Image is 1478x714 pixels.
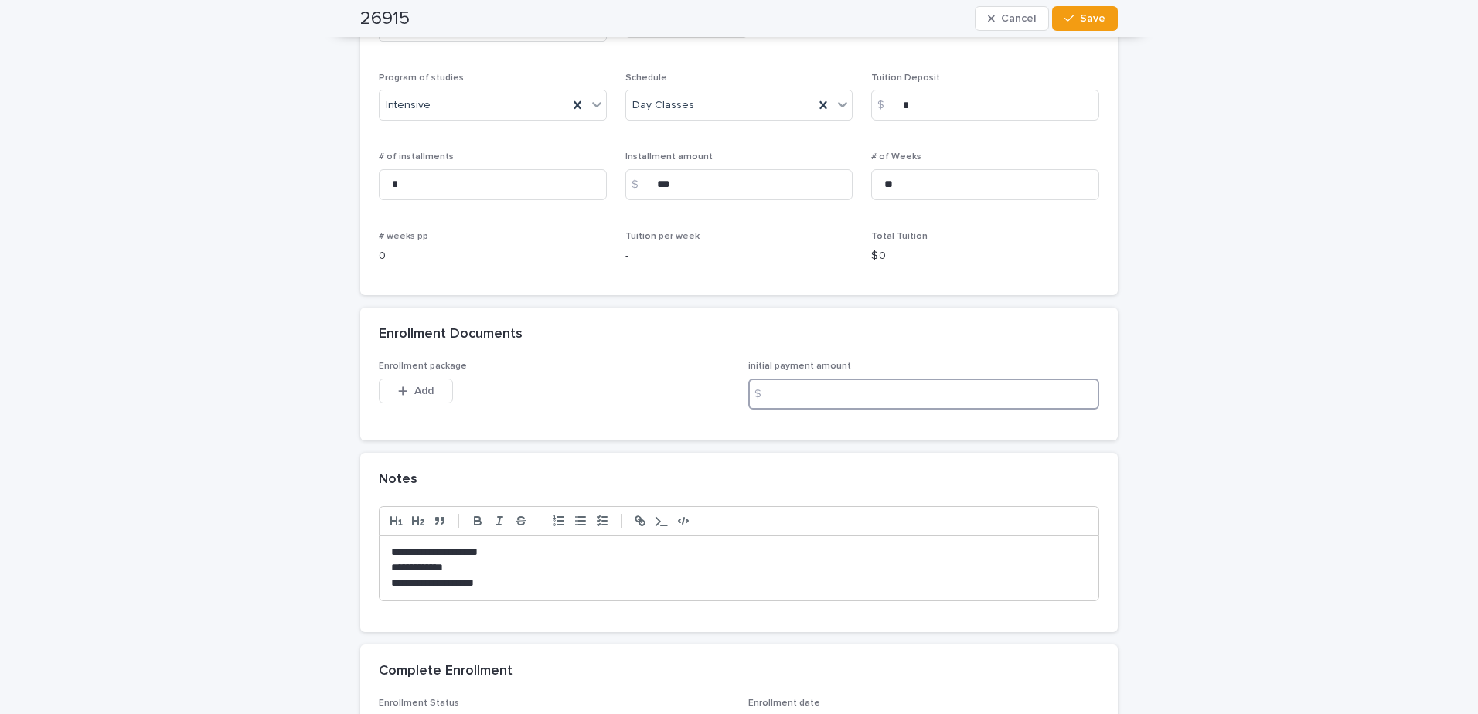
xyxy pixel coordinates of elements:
[1080,13,1105,24] span: Save
[625,232,700,241] span: Tuition per week
[379,362,467,371] span: Enrollment package
[379,73,464,83] span: Program of studies
[379,248,607,264] p: 0
[748,379,779,410] div: $
[748,699,820,708] span: Enrollment date
[871,90,902,121] div: $
[379,152,454,161] span: # of installments
[748,362,851,371] span: initial payment amount
[414,386,434,396] span: Add
[379,699,459,708] span: Enrollment Status
[1001,13,1036,24] span: Cancel
[379,232,428,241] span: # weeks pp
[871,73,940,83] span: Tuition Deposit
[625,152,713,161] span: Installment amount
[360,8,410,30] h2: 26915
[1052,6,1118,31] button: Save
[632,97,694,114] span: Day Classes
[625,248,853,264] p: -
[625,169,656,200] div: $
[625,73,667,83] span: Schedule
[379,326,523,343] h2: Enrollment Documents
[871,152,921,161] span: # of Weeks
[871,248,1099,264] p: $ 0
[871,232,928,241] span: Total Tuition
[379,379,453,403] button: Add
[975,6,1049,31] button: Cancel
[386,97,431,114] span: Intensive
[379,471,417,488] h2: Notes
[379,663,513,680] h2: Complete Enrollment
